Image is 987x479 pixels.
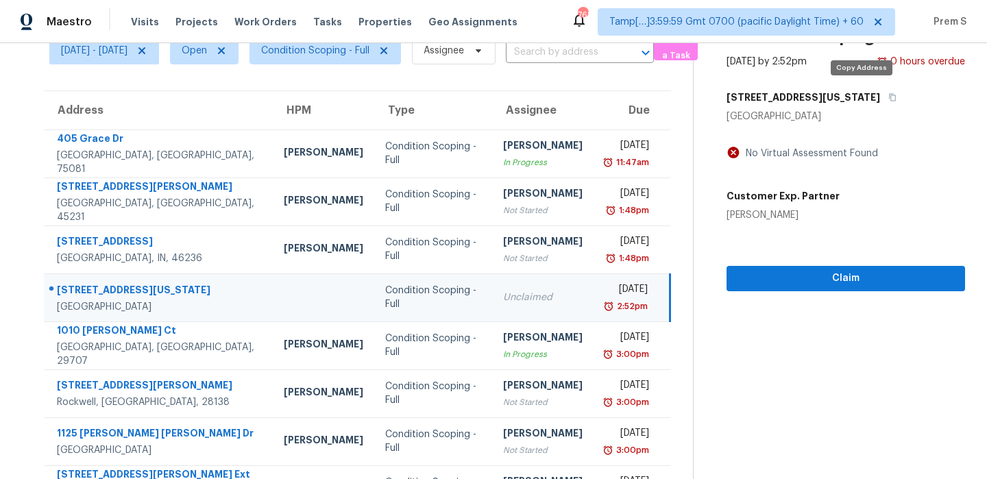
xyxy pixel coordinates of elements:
div: Not Started [503,443,583,457]
span: Projects [175,15,218,29]
div: [PERSON_NAME] [727,208,840,222]
div: [GEOGRAPHIC_DATA], [GEOGRAPHIC_DATA], 45231 [57,197,262,224]
div: [DATE] [605,426,649,443]
div: [STREET_ADDRESS] [57,234,262,251]
span: Open [182,44,207,58]
div: [DATE] [605,330,649,347]
div: [DATE] [605,186,649,204]
div: [PERSON_NAME] [503,138,583,156]
img: Overdue Alarm Icon [605,204,616,217]
div: No Virtual Assessment Found [740,147,878,160]
div: [PERSON_NAME] [503,186,583,204]
div: [DATE] [605,234,649,251]
div: [PERSON_NAME] [284,337,363,354]
span: Properties [358,15,412,29]
div: 1:48pm [616,204,649,217]
span: Claim [738,270,954,287]
h5: [STREET_ADDRESS][US_STATE] [727,90,880,104]
div: [STREET_ADDRESS][US_STATE] [57,283,262,300]
th: HPM [273,91,374,130]
img: Artifact Not Present Icon [727,145,740,160]
div: Not Started [503,204,583,217]
span: Maestro [47,15,92,29]
h2: Condition Scoping - Full [727,30,916,44]
span: Create a Task [661,33,691,64]
span: [DATE] - [DATE] [61,44,127,58]
th: Assignee [492,91,594,130]
div: In Progress [503,347,583,361]
div: [PERSON_NAME] [284,193,363,210]
div: [PERSON_NAME] [284,433,363,450]
div: 2:52pm [614,299,648,313]
div: [GEOGRAPHIC_DATA], IN, 46236 [57,251,262,265]
div: [DATE] by 2:52pm [727,55,807,69]
button: Create a Task [654,36,698,60]
div: [STREET_ADDRESS][PERSON_NAME] [57,180,262,197]
div: 11:47am [613,156,649,169]
input: Search by address [506,42,616,63]
img: Overdue Alarm Icon [877,55,888,69]
div: Condition Scoping - Full [385,380,481,407]
img: Overdue Alarm Icon [602,443,613,457]
span: Visits [131,15,159,29]
div: 1:48pm [616,251,649,265]
div: 768 [578,8,587,22]
div: [PERSON_NAME] [284,385,363,402]
span: Work Orders [234,15,297,29]
img: Overdue Alarm Icon [605,251,616,265]
span: Prem S [928,15,966,29]
div: 3:00pm [613,395,649,409]
div: Condition Scoping - Full [385,188,481,215]
th: Type [374,91,492,130]
div: 1010 [PERSON_NAME] Ct [57,323,262,341]
div: In Progress [503,156,583,169]
span: Assignee [424,44,464,58]
div: Unclaimed [503,291,583,304]
div: 0 hours overdue [888,55,965,69]
div: [GEOGRAPHIC_DATA] [57,443,262,457]
th: Due [594,91,670,130]
div: Condition Scoping - Full [385,284,481,311]
span: Condition Scoping - Full [261,44,369,58]
div: Condition Scoping - Full [385,236,481,263]
h5: Customer Exp. Partner [727,189,840,203]
div: [PERSON_NAME] [503,330,583,347]
div: [GEOGRAPHIC_DATA], [GEOGRAPHIC_DATA], 75081 [57,149,262,176]
span: Tamp[…]3:59:59 Gmt 0700 (pacific Daylight Time) + 60 [609,15,864,29]
div: [GEOGRAPHIC_DATA] [57,300,262,314]
div: [PERSON_NAME] [503,378,583,395]
div: [DATE] [605,282,648,299]
div: 3:00pm [613,443,649,457]
img: Overdue Alarm Icon [602,347,613,361]
div: Condition Scoping - Full [385,332,481,359]
button: Claim [727,266,965,291]
button: Open [636,43,655,62]
img: Overdue Alarm Icon [602,395,613,409]
div: 1125 [PERSON_NAME] [PERSON_NAME] Dr [57,426,262,443]
div: 3:00pm [613,347,649,361]
div: [PERSON_NAME] [503,426,583,443]
div: [DATE] [605,378,649,395]
div: Rockwell, [GEOGRAPHIC_DATA], 28138 [57,395,262,409]
div: Condition Scoping - Full [385,140,481,167]
div: [DATE] [605,138,649,156]
img: Overdue Alarm Icon [603,299,614,313]
img: Overdue Alarm Icon [602,156,613,169]
div: [GEOGRAPHIC_DATA] [727,110,965,123]
div: [PERSON_NAME] [284,145,363,162]
th: Address [44,91,273,130]
div: [PERSON_NAME] [284,241,363,258]
div: [GEOGRAPHIC_DATA], [GEOGRAPHIC_DATA], 29707 [57,341,262,368]
span: Geo Assignments [428,15,517,29]
div: Not Started [503,251,583,265]
span: Tasks [313,17,342,27]
div: [PERSON_NAME] [503,234,583,251]
div: Condition Scoping - Full [385,428,481,455]
div: Not Started [503,395,583,409]
div: [STREET_ADDRESS][PERSON_NAME] [57,378,262,395]
div: 405 Grace Dr [57,132,262,149]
